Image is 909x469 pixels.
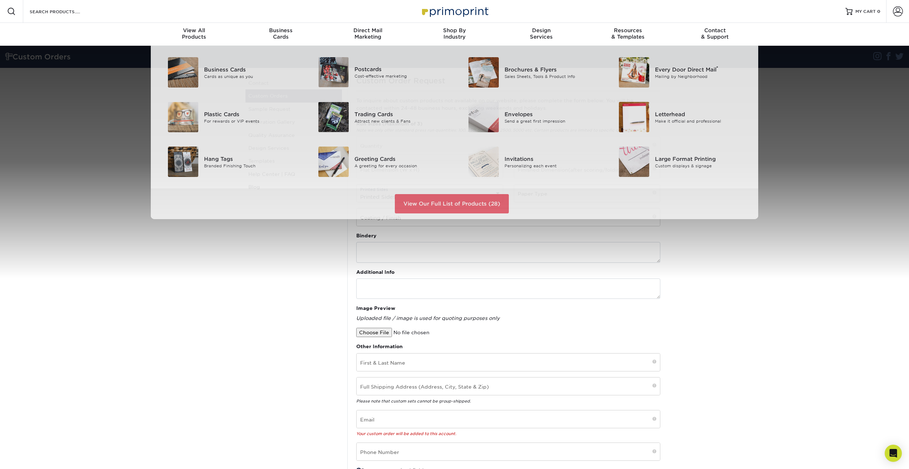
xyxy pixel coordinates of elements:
img: Brochures & Flyers [468,57,499,88]
a: Every Door Direct Mail Every Door Direct Mail® Mailing by Neighborhood [610,54,750,90]
img: Business Cards [168,57,198,88]
img: Postcards [318,57,349,87]
a: DesignServices [498,23,585,46]
sup: ® [716,65,718,70]
div: Attract new clients & Fans [354,118,449,124]
a: Trading Cards Trading Cards Attract new clients & Fans [310,99,449,135]
span: View All [151,27,238,34]
img: Primoprint [419,4,490,19]
a: Large Format Printing Large Format Printing Custom displays & signage [610,144,750,180]
div: Marketing [324,27,411,40]
span: Business [238,27,324,34]
div: Cards as unique as you [204,73,299,79]
div: Make it official and professional [655,118,750,124]
a: Invitations Invitations Personalizing each event [460,144,600,180]
span: Direct Mail [324,27,411,34]
a: Shop ByIndustry [411,23,498,46]
div: Plastic Cards [204,110,299,118]
div: Products [151,27,238,40]
div: Every Door Direct Mail [655,65,750,73]
a: Hang Tags Hang Tags Branded Finishing Touch [159,144,299,180]
div: Cost-effective marketing [354,73,449,79]
a: Greeting Cards Greeting Cards A greeting for every occasion [310,144,449,180]
div: Industry [411,27,498,40]
img: Letterhead [619,102,649,132]
a: View AllProducts [151,23,238,46]
div: & Templates [585,27,671,40]
img: Greeting Cards [318,147,349,177]
em: Please note that custom sets cannot be group-shipped. [356,399,471,404]
span: Contact [671,27,758,34]
a: View Our Full List of Products (28) [395,194,509,213]
span: Design [498,27,585,34]
div: Trading Cards [354,110,449,118]
a: Envelopes Envelopes Send a great first impression [460,99,600,135]
div: Invitations [505,155,599,163]
div: Open Intercom Messenger [885,445,902,462]
div: For rewards or VIP events [204,118,299,124]
div: A greeting for every occasion [354,163,449,169]
div: Large Format Printing [655,155,750,163]
span: Shop By [411,27,498,34]
div: Branded Finishing Touch [204,163,299,169]
div: Mailing by Neighborhood [655,73,750,79]
div: Letterhead [655,110,750,118]
a: Business Cards Business Cards Cards as unique as you [159,54,299,90]
a: Letterhead Letterhead Make it official and professional [610,99,750,135]
div: Custom displays & signage [655,163,750,169]
img: Hang Tags [168,147,198,177]
a: Postcards Postcards Cost-effective marketing [310,54,449,90]
div: Personalizing each event [505,163,599,169]
span: 0 [877,9,880,14]
a: Resources& Templates [585,23,671,46]
span: Resources [585,27,671,34]
img: Trading Cards [318,102,349,132]
img: Plastic Cards [168,102,198,132]
em: Your custom order will be added to this account. [356,431,456,436]
strong: Image Preview [356,305,395,311]
img: Envelopes [468,102,499,132]
div: Postcards [354,65,449,73]
div: Services [498,27,585,40]
a: Plastic Cards Plastic Cards For rewards or VIP events [159,99,299,135]
div: & Support [671,27,758,40]
div: Envelopes [505,110,599,118]
img: Invitations [468,147,499,177]
div: Business Cards [204,65,299,73]
div: Send a great first impression [505,118,599,124]
img: Large Format Printing [619,147,649,177]
div: Sales Sheets, Tools & Product Info [505,73,599,79]
a: Brochures & Flyers Brochures & Flyers Sales Sheets, Tools & Product Info [460,54,600,90]
img: Every Door Direct Mail [619,57,649,88]
a: Direct MailMarketing [324,23,411,46]
a: BusinessCards [238,23,324,46]
em: Uploaded file / image is used for quoting purposes only [356,315,500,321]
strong: Other Information [356,344,403,349]
div: Hang Tags [204,155,299,163]
div: Cards [238,27,324,40]
span: MY CART [855,9,876,15]
input: SEARCH PRODUCTS..... [29,7,99,16]
div: Brochures & Flyers [505,65,599,73]
div: Greeting Cards [354,155,449,163]
a: Contact& Support [671,23,758,46]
